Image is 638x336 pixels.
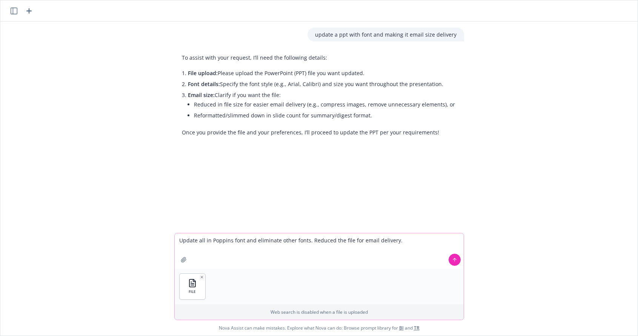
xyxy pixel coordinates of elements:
p: update a ppt with font and making it email size delivery [315,31,457,39]
li: Reduced in file size for easier email delivery (e.g., compress images, remove unnecessary element... [194,99,455,110]
li: Clarify if you want the file: [188,89,455,122]
textarea: Update all in Poppins font and eliminate other fonts. Reduced the file for email delivery. [175,233,464,269]
a: TR [414,325,420,331]
span: File upload: [188,69,218,77]
p: Web search is disabled when a file is uploaded [179,309,459,315]
p: To assist with your request, I’ll need the following details: [182,54,455,62]
a: BI [399,325,404,331]
li: Specify the font style (e.g., Arial, Calibri) and size you want throughout the presentation. [188,79,455,89]
span: FILE [189,289,196,294]
li: Reformatted/slimmed down in slide count for summary/digest format. [194,110,455,121]
p: Once you provide the file and your preferences, I’ll proceed to update the PPT per your requireme... [182,128,455,136]
span: Email size: [188,91,215,99]
button: FILE [180,274,205,299]
span: Font details: [188,80,220,88]
span: Nova Assist can make mistakes. Explore what Nova can do: Browse prompt library for and [3,320,635,336]
li: Please upload the PowerPoint (PPT) file you want updated. [188,68,455,79]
